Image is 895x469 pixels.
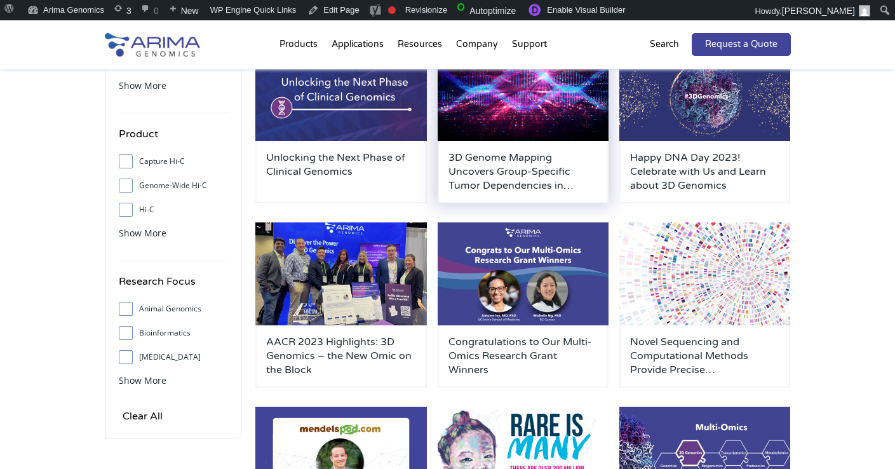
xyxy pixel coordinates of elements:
a: 3D Genome Mapping Uncovers Group-Specific Tumor Dependencies in [GEOGRAPHIC_DATA] [448,151,598,193]
img: Happy-DNA-Day-500x300.jpg [619,39,791,142]
h4: Research Focus [119,273,228,299]
span: Show More [119,374,166,386]
a: Unlocking the Next Phase of Clinical Genomics [266,151,416,193]
img: Arima-Genomics-logo [105,33,200,57]
label: Capture Hi-C [119,152,228,171]
img: Multi-Omics-Research-Grant-2-500x300.jpg [438,39,609,142]
img: Arima-Group-Photo-500x300.jpg [255,222,427,325]
a: Request a Quote [692,33,791,56]
a: Novel Sequencing and Computational Methods Provide Precise Reconstruction of [MEDICAL_DATA] Genomes [630,335,780,377]
label: [MEDICAL_DATA] [119,348,228,367]
span: Show More [119,79,166,92]
h4: Product [119,126,228,152]
img: Multi-Omics-Research-Grant-Winners-2-500x300.jpg [438,222,609,325]
a: Happy DNA Day 2023! Celebrate with Us and Learn about 3D Genomics [630,151,780,193]
label: Genome-Wide Hi-C [119,176,228,195]
a: Congratulations to Our Multi-Omics Research Grant Winners [448,335,598,377]
input: Clear All [119,407,166,425]
img: Clinical-Genomics-500x300.jpg [255,39,427,142]
div: Focus keyphrase not set [388,6,396,14]
a: AACR 2023 Highlights: 3D Genomics – the New Omic on the Block [266,335,416,377]
label: Bioinformatics [119,323,228,343]
label: Animal Genomics [119,299,228,318]
img: Cancer-Genomics-Blog-Post-500x300.jpg [619,222,791,325]
label: Hi-C [119,200,228,219]
p: Search [650,36,679,53]
span: [PERSON_NAME] [782,6,855,16]
span: Show More [119,227,166,239]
